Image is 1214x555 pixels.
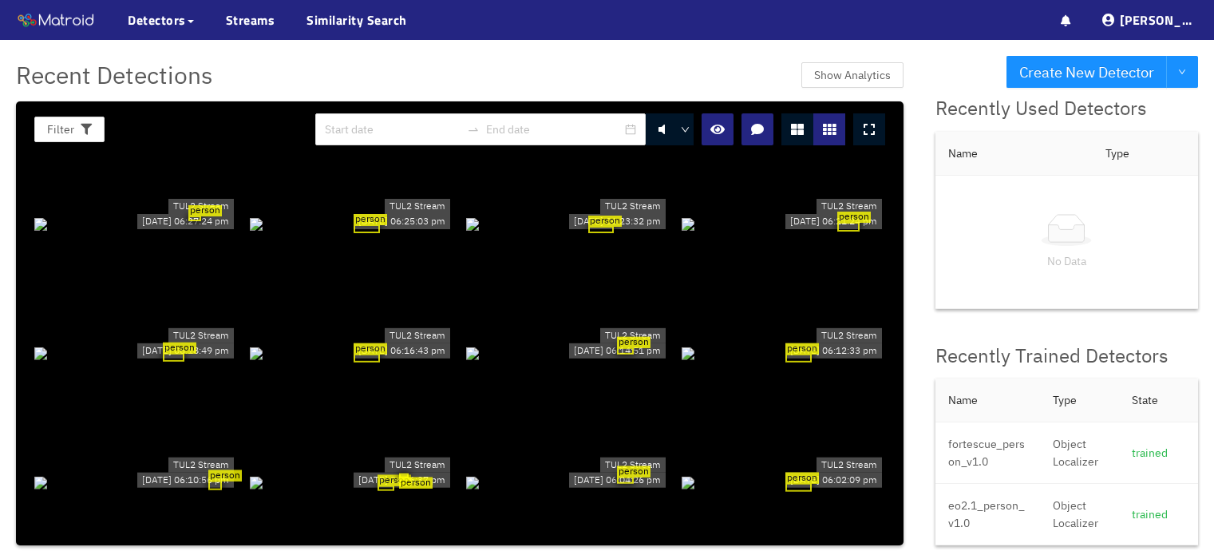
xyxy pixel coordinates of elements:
div: Recently Used Detectors [935,93,1198,124]
div: [DATE] 06:23:32 pm [569,214,666,229]
div: TUL2 Stream [168,328,234,343]
td: fortescue_person_v1.0 [935,422,1041,484]
td: eo2.1_person_v1.0 [935,484,1041,545]
button: Filter [34,117,105,142]
div: [DATE] 06:12:33 pm [785,343,882,359]
span: swap-right [467,123,480,136]
div: [DATE] 06:04:26 pm [569,473,666,488]
div: [DATE] 06:21:24 pm [785,214,882,229]
div: TUL2 Stream [385,199,450,214]
a: Similarity Search [306,10,407,30]
span: down [1178,68,1186,77]
div: Recently Trained Detectors [935,341,1198,371]
span: person [399,478,433,489]
td: Object Localizer [1040,484,1119,545]
div: [DATE] 06:06:37 pm [354,473,450,488]
div: [DATE] 06:18:49 pm [137,343,234,359]
span: person [378,475,411,486]
span: down [681,125,690,135]
div: [DATE] 06:25:03 pm [354,214,450,229]
input: Start date [325,121,461,138]
span: person [188,205,222,216]
span: person [208,470,242,481]
button: Create New Detector [1006,56,1167,88]
span: person [617,337,650,348]
th: State [1119,379,1198,422]
span: person [785,343,819,355]
th: Name [935,379,1041,422]
button: Show Analytics [801,62,904,88]
span: person [588,216,622,227]
span: person [354,214,387,225]
span: Create New Detector [1019,61,1154,84]
th: Type [1093,132,1198,176]
div: [DATE] 06:27:24 pm [137,214,234,229]
th: Type [1040,379,1119,422]
div: TUL2 Stream [817,328,882,343]
button: down [1166,56,1198,88]
p: No Data [948,252,1185,270]
input: End date [486,121,622,138]
span: person [837,212,871,223]
div: TUL2 Stream [817,458,882,473]
div: [DATE] 06:16:43 pm [354,343,450,359]
div: TUL2 Stream [385,458,450,473]
span: person [354,343,387,355]
div: TUL2 Stream [817,199,882,214]
td: Object Localizer [1040,422,1119,484]
div: [DATE] 06:14:51 pm [569,343,666,359]
span: Filter [47,121,74,138]
div: [DATE] 06:10:56 pm [137,473,234,488]
div: TUL2 Stream [600,199,666,214]
span: Show Analytics [814,66,891,84]
th: Name [935,132,1093,176]
div: trained [1132,505,1185,523]
span: person [785,473,819,484]
span: to [467,123,480,136]
span: Recent Detections [16,56,213,93]
div: [DATE] 06:02:09 pm [785,473,882,488]
span: person [163,342,196,353]
div: TUL2 Stream [600,458,666,473]
div: TUL2 Stream [168,458,234,473]
div: TUL2 Stream [168,199,234,214]
img: Matroid logo [16,9,96,33]
span: Detectors [128,10,186,30]
div: TUL2 Stream [385,328,450,343]
a: Streams [226,10,275,30]
div: trained [1132,444,1185,462]
span: person [617,466,650,478]
div: TUL2 Stream [600,328,666,343]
